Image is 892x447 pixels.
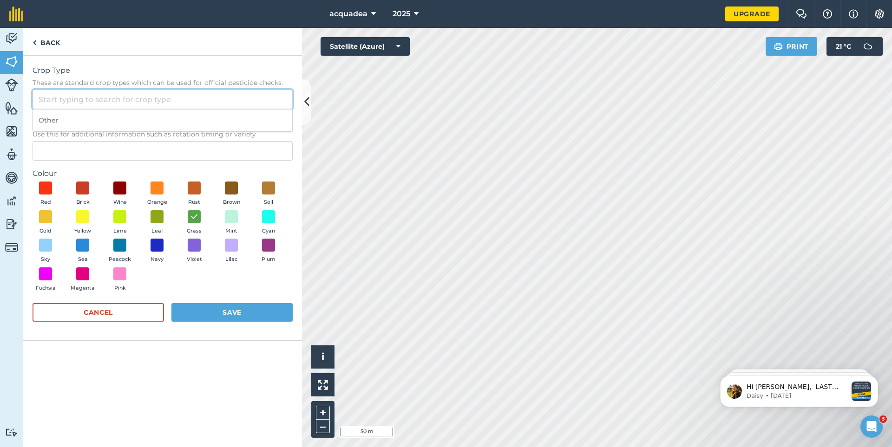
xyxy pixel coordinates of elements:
[874,9,885,19] img: A cog icon
[70,210,96,235] button: Yellow
[181,181,207,207] button: Rust
[5,194,18,208] img: svg+xml;base64,PD94bWwgdmVyc2lvbj0iMS4wIiBlbmNvZGluZz0idXRmLTgiPz4KPCEtLSBHZW5lcmF0b3I6IEFkb2JlIE...
[187,227,202,235] span: Grass
[33,110,292,131] li: Other
[766,37,818,56] button: Print
[826,37,883,56] button: 21 °C
[264,198,273,207] span: Soil
[218,239,244,264] button: Lilac
[318,380,328,390] img: Four arrows, one pointing top left, one top right, one bottom right and the last bottom left
[225,255,237,264] span: Lilac
[5,124,18,138] img: svg+xml;base64,PHN2ZyB4bWxucz0iaHR0cDovL3d3dy53My5vcmcvMjAwMC9zdmciIHdpZHRoPSI1NiIgaGVpZ2h0PSI2MC...
[33,65,293,76] span: Crop Type
[5,217,18,231] img: svg+xml;base64,PD94bWwgdmVyc2lvbj0iMS4wIiBlbmNvZGluZz0idXRmLTgiPz4KPCEtLSBHZW5lcmF0b3I6IEFkb2JlIE...
[5,241,18,254] img: svg+xml;base64,PD94bWwgdmVyc2lvbj0iMS4wIiBlbmNvZGluZz0idXRmLTgiPz4KPCEtLSBHZW5lcmF0b3I6IEFkb2JlIE...
[113,198,127,207] span: Wine
[33,239,59,264] button: Sky
[109,255,131,264] span: Peacock
[33,168,293,179] label: Colour
[218,210,244,235] button: Mint
[33,181,59,207] button: Red
[321,351,324,363] span: i
[151,227,163,235] span: Leaf
[107,210,133,235] button: Lime
[859,37,877,56] img: svg+xml;base64,PD94bWwgdmVyc2lvbj0iMS4wIiBlbmNvZGluZz0idXRmLTgiPz4KPCEtLSBHZW5lcmF0b3I6IEFkb2JlIE...
[76,198,90,207] span: Brick
[316,406,330,420] button: +
[181,210,207,235] button: Grass
[5,148,18,162] img: svg+xml;base64,PD94bWwgdmVyc2lvbj0iMS4wIiBlbmNvZGluZz0idXRmLTgiPz4KPCEtLSBHZW5lcmF0b3I6IEFkb2JlIE...
[33,210,59,235] button: Gold
[256,181,282,207] button: Soil
[181,239,207,264] button: Violet
[393,8,410,19] span: 2025
[33,78,293,87] span: These are standard crop types which can be used for official pesticide checks.
[33,90,293,109] input: Start typing to search for crop type
[256,210,282,235] button: Cyan
[144,239,170,264] button: Navy
[706,357,892,422] iframe: Intercom notifications message
[316,420,330,433] button: –
[190,211,198,222] img: svg+xml;base64,PHN2ZyB4bWxucz0iaHR0cDovL3d3dy53My5vcmcvMjAwMC9zdmciIHdpZHRoPSIxOCIgaGVpZ2h0PSIyNC...
[774,41,783,52] img: svg+xml;base64,PHN2ZyB4bWxucz0iaHR0cDovL3d3dy53My5vcmcvMjAwMC9zdmciIHdpZHRoPSIxOSIgaGVpZ2h0PSIyNC...
[262,255,275,264] span: Plum
[70,239,96,264] button: Sea
[144,210,170,235] button: Leaf
[113,227,127,235] span: Lime
[70,181,96,207] button: Brick
[70,267,96,292] button: Magenta
[39,227,52,235] span: Gold
[796,9,807,19] img: Two speech bubbles overlapping with the left bubble in the forefront
[78,255,88,264] span: Sea
[860,415,883,438] iframe: Intercom live chat
[36,284,56,292] span: Fuchsia
[725,6,779,21] a: Upgrade
[822,9,833,19] img: A question mark icon
[5,171,18,185] img: svg+xml;base64,PD94bWwgdmVyc2lvbj0iMS4wIiBlbmNvZGluZz0idXRmLTgiPz4KPCEtLSBHZW5lcmF0b3I6IEFkb2JlIE...
[107,181,133,207] button: Wine
[5,428,18,437] img: svg+xml;base64,PD94bWwgdmVyc2lvbj0iMS4wIiBlbmNvZGluZz0idXRmLTgiPz4KPCEtLSBHZW5lcmF0b3I6IEFkb2JlIE...
[5,78,18,91] img: svg+xml;base64,PD94bWwgdmVyc2lvbj0iMS4wIiBlbmNvZGluZz0idXRmLTgiPz4KPCEtLSBHZW5lcmF0b3I6IEFkb2JlIE...
[33,303,164,322] button: Cancel
[144,181,170,207] button: Orange
[329,8,367,19] span: acquadea
[9,6,23,21] img: fieldmargin Logo
[40,198,51,207] span: Red
[849,8,858,19] img: svg+xml;base64,PHN2ZyB4bWxucz0iaHR0cDovL3d3dy53My5vcmcvMjAwMC9zdmciIHdpZHRoPSIxNyIgaGVpZ2h0PSIxNy...
[5,101,18,115] img: svg+xml;base64,PHN2ZyB4bWxucz0iaHR0cDovL3d3dy53My5vcmcvMjAwMC9zdmciIHdpZHRoPSI1NiIgaGVpZ2h0PSI2MC...
[321,37,410,56] button: Satellite (Azure)
[188,198,200,207] span: Rust
[147,198,167,207] span: Orange
[74,227,91,235] span: Yellow
[262,227,275,235] span: Cyan
[218,181,244,207] button: Brown
[33,37,37,48] img: svg+xml;base64,PHN2ZyB4bWxucz0iaHR0cDovL3d3dy53My5vcmcvMjAwMC9zdmciIHdpZHRoPSI5IiBoZWlnaHQ9IjI0Ii...
[107,267,133,292] button: Pink
[5,55,18,69] img: svg+xml;base64,PHN2ZyB4bWxucz0iaHR0cDovL3d3dy53My5vcmcvMjAwMC9zdmciIHdpZHRoPSI1NiIgaGVpZ2h0PSI2MC...
[311,345,334,369] button: i
[223,198,240,207] span: Brown
[187,255,202,264] span: Violet
[33,267,59,292] button: Fuchsia
[171,303,293,322] button: Save
[5,32,18,45] img: svg+xml;base64,PD94bWwgdmVyc2lvbj0iMS4wIiBlbmNvZGluZz0idXRmLTgiPz4KPCEtLSBHZW5lcmF0b3I6IEFkb2JlIE...
[33,130,293,139] span: Use this for additional information such as rotation timing or variety
[836,37,851,56] span: 21 ° C
[71,284,95,292] span: Magenta
[256,239,282,264] button: Plum
[225,227,237,235] span: Mint
[41,255,50,264] span: Sky
[114,284,126,292] span: Pink
[23,28,69,55] a: Back
[107,239,133,264] button: Peacock
[151,255,164,264] span: Navy
[879,415,887,423] span: 3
